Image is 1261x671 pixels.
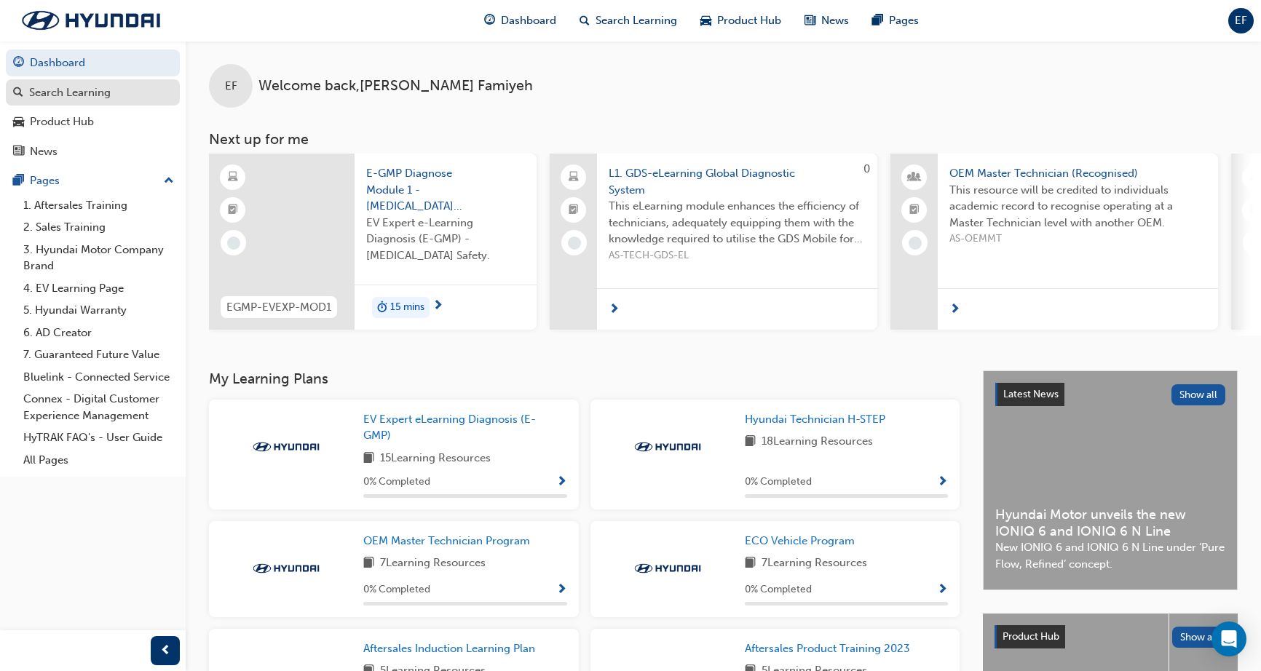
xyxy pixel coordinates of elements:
[6,47,180,167] button: DashboardSearch LearningProduct HubNews
[745,533,861,549] a: ECO Vehicle Program
[473,6,568,36] a: guage-iconDashboard
[17,194,180,217] a: 1. Aftersales Training
[17,299,180,322] a: 5. Hyundai Warranty
[569,201,579,220] span: booktick-icon
[805,12,815,30] span: news-icon
[909,201,920,220] span: booktick-icon
[995,383,1225,406] a: Latest NewsShow all
[700,12,711,30] span: car-icon
[380,450,491,468] span: 15 Learning Resources
[937,584,948,597] span: Show Progress
[30,143,58,160] div: News
[821,12,849,29] span: News
[17,216,180,239] a: 2. Sales Training
[596,12,677,29] span: Search Learning
[1235,12,1247,29] span: EF
[363,581,430,598] span: 0 % Completed
[227,237,240,250] span: learningRecordVerb_NONE-icon
[30,172,60,189] div: Pages
[937,473,948,491] button: Show Progress
[1250,168,1260,187] span: laptop-icon
[1003,630,1059,643] span: Product Hub
[6,167,180,194] button: Pages
[501,12,556,29] span: Dashboard
[17,344,180,366] a: 7. Guaranteed Future Value
[164,172,174,191] span: up-icon
[246,440,326,454] img: Trak
[6,108,180,135] a: Product Hub
[432,300,443,313] span: next-icon
[745,433,756,451] span: book-icon
[949,303,960,317] span: next-icon
[995,625,1226,648] a: Product HubShow all
[745,555,756,573] span: book-icon
[6,49,180,76] a: Dashboard
[363,411,567,444] a: EV Expert eLearning Diagnosis (E-GMP)
[1250,201,1260,220] span: booktick-icon
[186,131,1261,148] h3: Next up for me
[745,411,891,428] a: Hyundai Technician H-STEP
[983,370,1238,590] a: Latest NewsShow allHyundai Motor unveils the new IONIQ 6 and IONIQ 6 N LineNew IONIQ 6 and IONIQ ...
[609,303,620,317] span: next-icon
[568,6,689,36] a: search-iconSearch Learning
[745,581,812,598] span: 0 % Completed
[160,642,171,660] span: prev-icon
[937,476,948,489] span: Show Progress
[258,78,533,95] span: Welcome back , [PERSON_NAME] Famiyeh
[909,237,922,250] span: learningRecordVerb_NONE-icon
[29,84,111,101] div: Search Learning
[937,581,948,599] button: Show Progress
[1003,388,1059,400] span: Latest News
[1171,384,1226,405] button: Show all
[13,87,23,100] span: search-icon
[17,426,180,449] a: HyTRAK FAQ's - User Guide
[363,555,374,573] span: book-icon
[861,6,930,36] a: pages-iconPages
[363,534,530,547] span: OEM Master Technician Program
[745,474,812,491] span: 0 % Completed
[995,507,1225,539] span: Hyundai Motor unveils the new IONIQ 6 and IONIQ 6 N Line
[246,561,326,576] img: Trak
[717,12,781,29] span: Product Hub
[30,114,94,130] div: Product Hub
[7,5,175,36] img: Trak
[209,154,537,330] a: EGMP-EVEXP-MOD1E-GMP Diagnose Module 1 - [MEDICAL_DATA] SafetyEV Expert e-Learning Diagnosis (E-G...
[762,433,873,451] span: 18 Learning Resources
[745,534,855,547] span: ECO Vehicle Program
[377,298,387,317] span: duration-icon
[484,12,495,30] span: guage-icon
[745,640,916,657] a: Aftersales Product Training 2023
[568,237,581,250] span: learningRecordVerb_NONE-icon
[863,162,870,175] span: 0
[889,12,919,29] span: Pages
[228,201,238,220] span: booktick-icon
[890,154,1218,330] a: OEM Master Technician (Recognised)This resource will be credited to individuals academic record t...
[6,138,180,165] a: News
[762,555,867,573] span: 7 Learning Resources
[13,146,24,159] span: news-icon
[556,584,567,597] span: Show Progress
[363,640,541,657] a: Aftersales Induction Learning Plan
[380,555,486,573] span: 7 Learning Resources
[550,154,877,330] a: 0L1. GDS-eLearning Global Diagnostic SystemThis eLearning module enhances the efficiency of techn...
[366,215,525,264] span: EV Expert e-Learning Diagnosis (E-GMP) - [MEDICAL_DATA] Safety.
[745,413,885,426] span: Hyundai Technician H-STEP
[995,539,1225,572] span: New IONIQ 6 and IONIQ 6 N Line under ‘Pure Flow, Refined’ concept.
[949,231,1206,247] span: AS-OEMMT
[580,12,590,30] span: search-icon
[745,642,910,655] span: Aftersales Product Training 2023
[209,370,960,387] h3: My Learning Plans
[949,182,1206,231] span: This resource will be credited to individuals academic record to recognise operating at a Master ...
[609,165,866,198] span: L1. GDS-eLearning Global Diagnostic System
[609,247,866,264] span: AS-TECH-GDS-EL
[6,79,180,106] a: Search Learning
[556,476,567,489] span: Show Progress
[225,78,237,95] span: EF
[13,57,24,70] span: guage-icon
[390,299,424,316] span: 15 mins
[226,299,331,316] span: EGMP-EVEXP-MOD1
[556,473,567,491] button: Show Progress
[909,168,920,187] span: people-icon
